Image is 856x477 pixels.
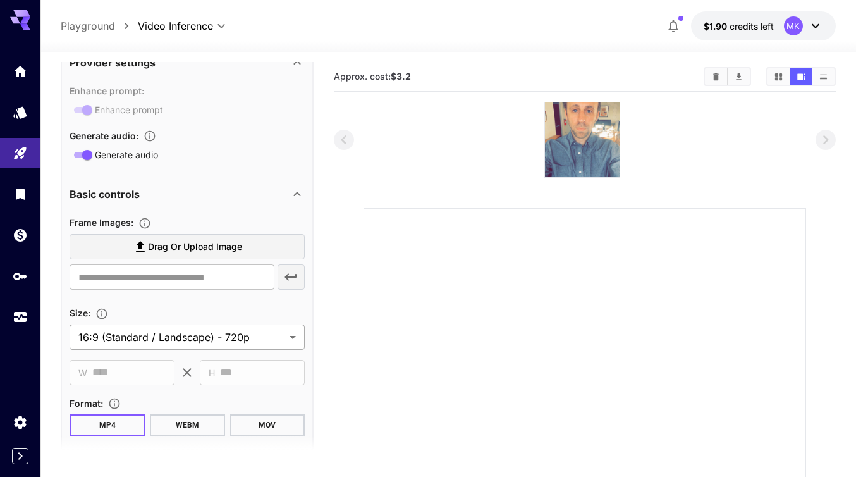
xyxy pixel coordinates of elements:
span: Approx. cost: [334,71,411,82]
button: MP4 [70,414,145,436]
div: Clear AllDownload All [704,67,751,86]
button: Expand sidebar [12,448,28,464]
b: $3.2 [391,71,411,82]
span: Frame Images : [70,217,133,228]
div: Home [13,63,28,79]
button: Show media in video view [790,68,812,85]
span: Generate audio [95,148,158,161]
button: Download All [728,68,750,85]
button: Clear All [705,68,727,85]
div: Models [13,104,28,120]
button: Adjust the dimensions of the generated image by specifying its width and height in pixels, or sel... [90,307,113,320]
span: $1.90 [704,21,730,32]
span: Drag or upload image [148,239,242,255]
div: Playground [13,146,28,161]
label: Drag or upload image [70,234,305,260]
button: Upload frame images. [133,217,156,230]
span: credits left [730,21,774,32]
div: MK [784,16,803,35]
p: Basic controls [70,187,140,202]
button: Choose the file format for the output video. [103,397,126,410]
div: Provider settings [70,47,305,78]
a: Playground [61,18,115,34]
div: API Keys [13,268,28,284]
span: 16:9 (Standard / Landscape) - 720p [78,330,284,345]
button: $1.90067MK [691,11,836,40]
img: Kv8AxQAAAAZJREFUAwCEKqpthmjAsgAAAABJRU5ErkJggg== [545,102,620,177]
span: Format : [70,398,103,409]
div: Wallet [13,227,28,243]
div: Basic controls [70,179,305,209]
p: Provider settings [70,55,156,70]
div: $1.90067 [704,20,774,33]
span: Generate audio : [70,130,138,141]
span: H [209,366,215,380]
button: Show media in list view [812,68,835,85]
button: MOV [230,414,305,436]
button: WEBM [150,414,225,436]
span: W [78,366,87,380]
div: Show media in grid viewShow media in video viewShow media in list view [766,67,836,86]
div: Settings [13,414,28,430]
span: Size : [70,307,90,318]
span: Video Inference [138,18,213,34]
div: Library [13,186,28,202]
nav: breadcrumb [61,18,138,34]
button: Show media in grid view [767,68,790,85]
div: Usage [13,309,28,325]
